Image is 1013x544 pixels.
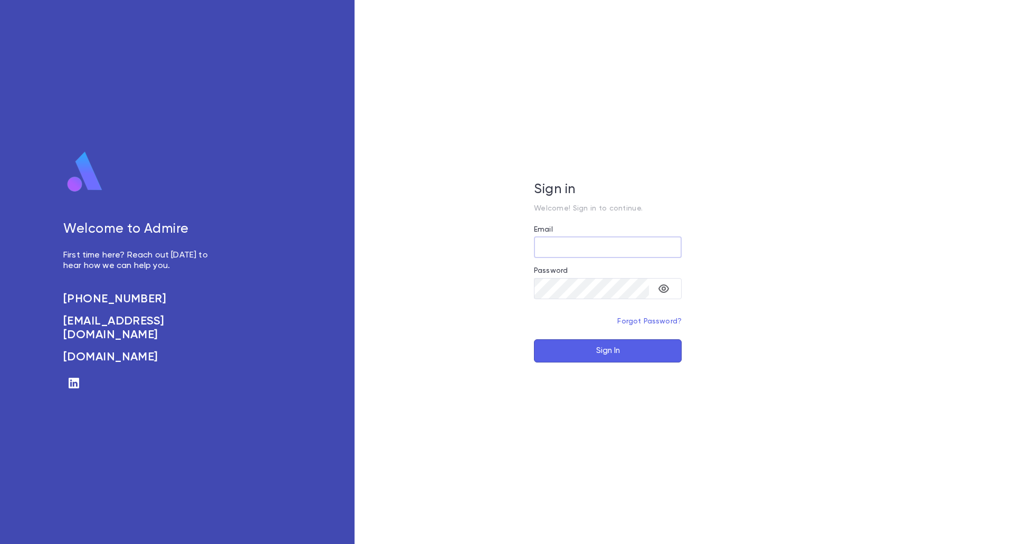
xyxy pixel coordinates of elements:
[63,292,219,306] a: [PHONE_NUMBER]
[534,182,682,198] h5: Sign in
[653,278,674,299] button: toggle password visibility
[63,250,219,271] p: First time here? Reach out [DATE] to hear how we can help you.
[534,225,553,234] label: Email
[63,350,219,364] a: [DOMAIN_NAME]
[534,266,568,275] label: Password
[617,318,682,325] a: Forgot Password?
[63,222,219,237] h5: Welcome to Admire
[63,314,219,342] a: [EMAIL_ADDRESS][DOMAIN_NAME]
[534,339,682,362] button: Sign In
[534,204,682,213] p: Welcome! Sign in to continue.
[63,151,107,193] img: logo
